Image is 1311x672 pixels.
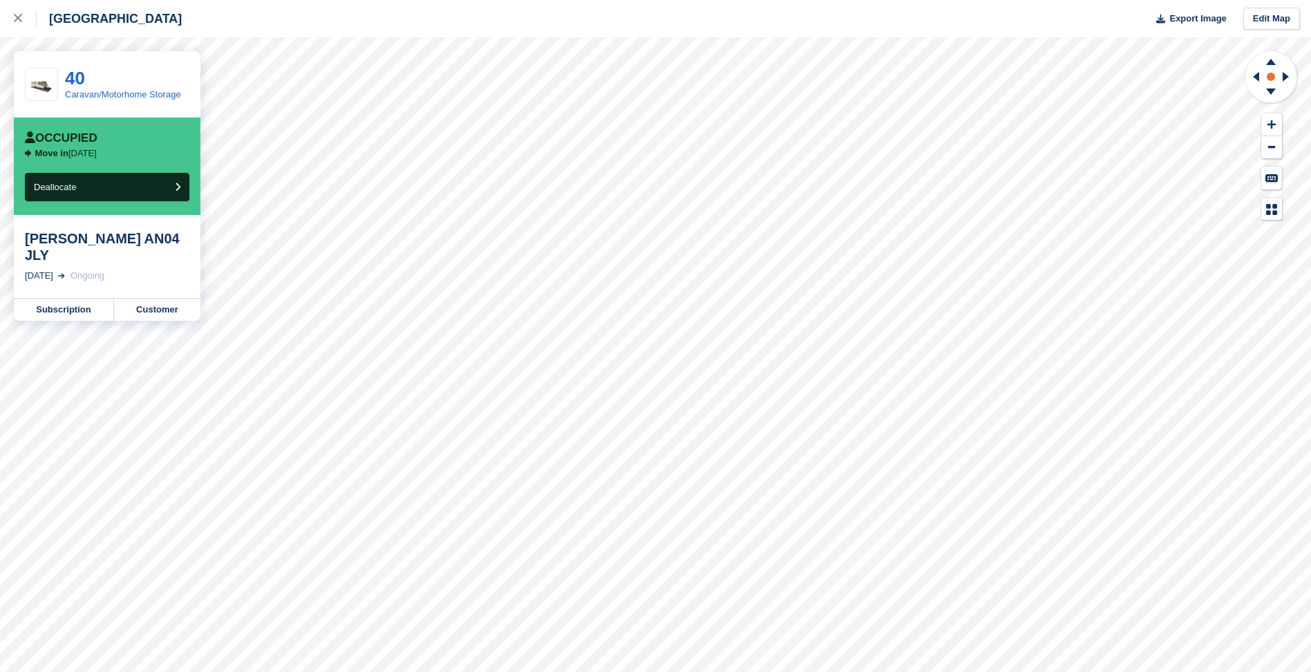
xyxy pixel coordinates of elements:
button: Zoom In [1261,113,1282,136]
button: Map Legend [1261,198,1282,221]
span: Deallocate [34,182,76,192]
img: arrow-right-light-icn-cde0832a797a2874e46488d9cf13f60e5c3a73dbe684e267c42b8395dfbc2abf.svg [58,273,65,279]
span: Move in [35,148,68,158]
a: Edit Map [1243,8,1300,30]
a: Caravan/Motorhome Storage [65,89,181,100]
button: Zoom Out [1261,136,1282,159]
p: [DATE] [35,148,97,159]
a: 40 [65,68,85,88]
img: Caravan%20-%20R%20(1).jpg [26,75,57,93]
button: Export Image [1148,8,1227,30]
div: [DATE] [25,269,53,283]
span: Export Image [1169,12,1226,26]
div: [GEOGRAPHIC_DATA] [37,10,182,27]
div: [PERSON_NAME] AN04 JLY [25,230,189,263]
button: Keyboard Shortcuts [1261,167,1282,189]
div: Occupied [25,131,97,145]
img: arrow-right-icn-b7405d978ebc5dd23a37342a16e90eae327d2fa7eb118925c1a0851fb5534208.svg [25,149,32,157]
div: Ongoing [70,269,104,283]
a: Customer [114,299,200,321]
a: Subscription [14,299,114,321]
button: Deallocate [25,173,189,201]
